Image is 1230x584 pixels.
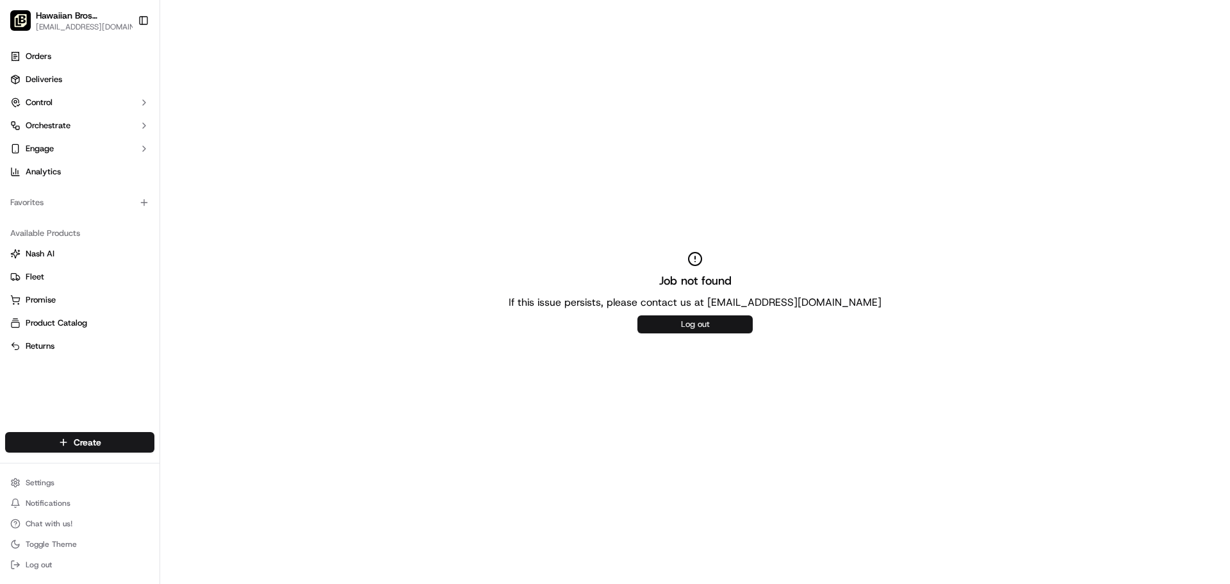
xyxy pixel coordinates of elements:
span: Settings [26,478,54,488]
button: Fleet [5,267,154,287]
img: 1736555255976-a54dd68f-1ca7-489b-9aae-adbdc363a1c4 [13,122,36,146]
button: Toggle Theme [5,535,154,553]
span: Analytics [26,166,61,178]
a: Deliveries [5,69,154,90]
p: If this issue persists, please contact us at [EMAIL_ADDRESS][DOMAIN_NAME] [509,295,881,310]
span: Engage [26,143,54,154]
span: Toggle Theme [26,539,77,549]
button: Create [5,432,154,453]
button: Start new chat [218,126,233,142]
button: Promise [5,290,154,310]
div: Start new chat [44,122,210,135]
div: 💻 [108,187,119,197]
span: Notifications [26,498,70,508]
span: Orchestrate [26,120,70,131]
img: Nash [13,13,38,38]
span: Promise [26,294,56,306]
a: 📗Knowledge Base [8,181,103,204]
a: Returns [10,340,149,352]
span: API Documentation [121,186,206,199]
button: Engage [5,138,154,159]
span: Pylon [127,217,155,227]
button: Nash AI [5,244,154,264]
button: Log out [5,556,154,574]
span: Control [26,97,53,108]
button: Notifications [5,494,154,512]
a: Fleet [10,271,149,283]
button: Product Catalog [5,313,154,333]
a: Analytics [5,162,154,182]
span: Chat with us! [26,519,72,529]
span: Returns [26,340,54,352]
button: Settings [5,474,154,492]
a: 💻API Documentation [103,181,211,204]
a: Powered byPylon [90,217,155,227]
span: Product Catalog [26,317,87,329]
a: Product Catalog [10,317,149,329]
span: Orders [26,51,51,62]
button: Hawaiian Bros (Columbia MO)Hawaiian Bros ([GEOGRAPHIC_DATA])[EMAIL_ADDRESS][DOMAIN_NAME] [5,5,133,36]
span: Deliveries [26,74,62,85]
button: [EMAIL_ADDRESS][DOMAIN_NAME] [36,22,145,32]
button: Orchestrate [5,115,154,136]
button: Chat with us! [5,515,154,533]
input: Got a question? Start typing here... [33,83,231,96]
span: Create [74,436,101,449]
span: Knowledge Base [26,186,98,199]
div: Favorites [5,192,154,213]
span: Log out [26,560,52,570]
a: Nash AI [10,248,149,260]
h2: Job not found [659,272,732,290]
span: Fleet [26,271,44,283]
button: Hawaiian Bros ([GEOGRAPHIC_DATA]) [36,9,131,22]
div: We're available if you need us! [44,135,162,146]
span: Nash AI [26,248,54,260]
button: Control [5,92,154,113]
a: Orders [5,46,154,67]
img: Hawaiian Bros (Columbia MO) [10,10,31,31]
button: Returns [5,336,154,356]
a: Promise [10,294,149,306]
div: 📗 [13,187,23,197]
div: Available Products [5,223,154,244]
button: Log out [637,315,753,333]
p: Welcome 👋 [13,51,233,72]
